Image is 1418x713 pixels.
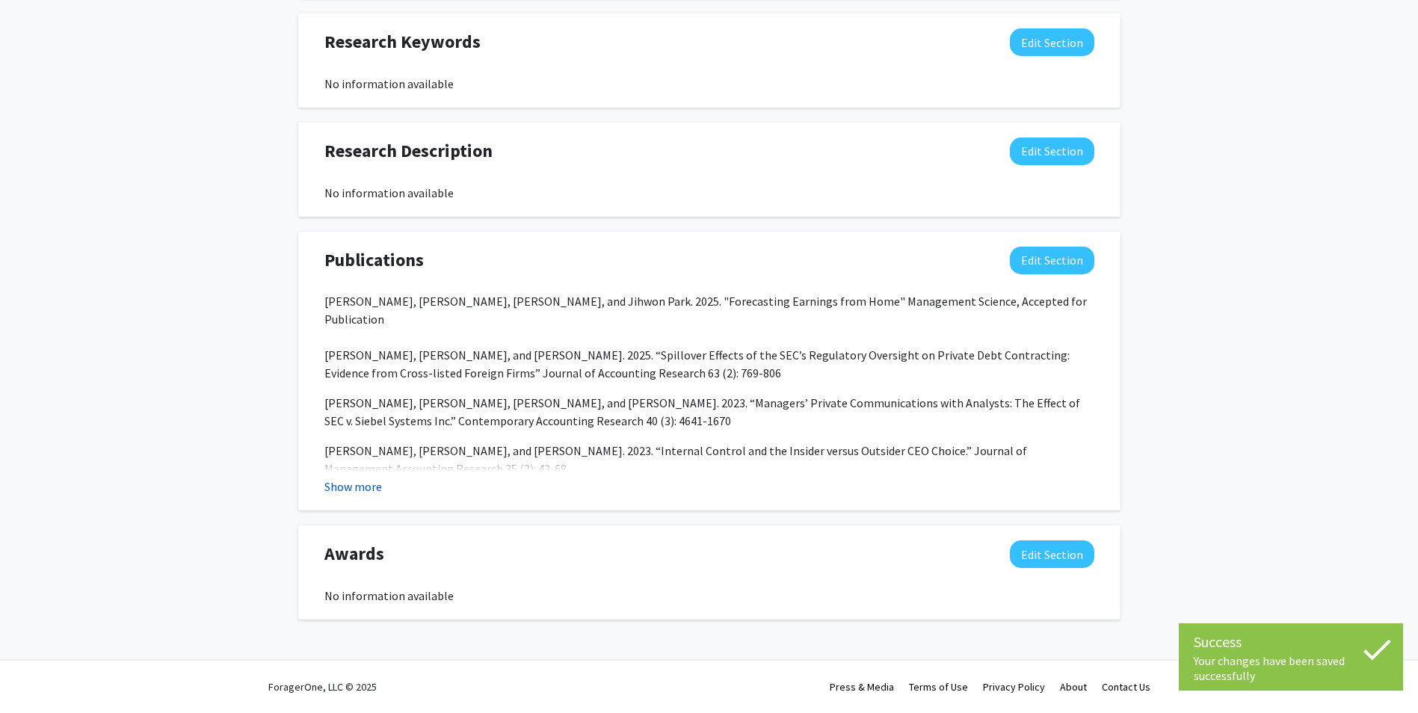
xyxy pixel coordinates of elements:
a: Press & Media [830,680,894,694]
span: Awards [324,540,384,567]
a: About [1060,680,1087,694]
p: [PERSON_NAME], [PERSON_NAME], and [PERSON_NAME]. 2025. “Spillover Effects of the SEC’s Regulatory... [324,346,1094,382]
div: No information available [324,587,1094,605]
p: [PERSON_NAME], [PERSON_NAME], [PERSON_NAME], and [PERSON_NAME]. 2023. “Managers’ Private Communic... [324,394,1094,430]
a: Contact Us [1102,680,1150,694]
p: [PERSON_NAME], [PERSON_NAME], and [PERSON_NAME]. 2023. “Internal Control and the Insider versus O... [324,442,1094,478]
button: Edit Publications [1010,247,1094,274]
div: Your changes have been saved successfully [1194,653,1388,683]
div: ForagerOne, LLC © 2025 [268,661,377,713]
span: Research Keywords [324,28,481,55]
iframe: Chat [11,646,64,702]
button: Edit Awards [1010,540,1094,568]
button: Edit Research Description [1010,138,1094,165]
span: Research Description [324,138,493,164]
div: [PERSON_NAME], [PERSON_NAME], [PERSON_NAME], and Jihwon Park. 2025. "Forecasting Earnings from Ho... [324,292,1094,573]
button: Edit Research Keywords [1010,28,1094,56]
button: Show more [324,478,382,496]
div: No information available [324,184,1094,202]
span: Publications [324,247,424,274]
a: Terms of Use [909,680,968,694]
div: No information available [324,75,1094,93]
div: Success [1194,631,1388,653]
a: Privacy Policy [983,680,1045,694]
